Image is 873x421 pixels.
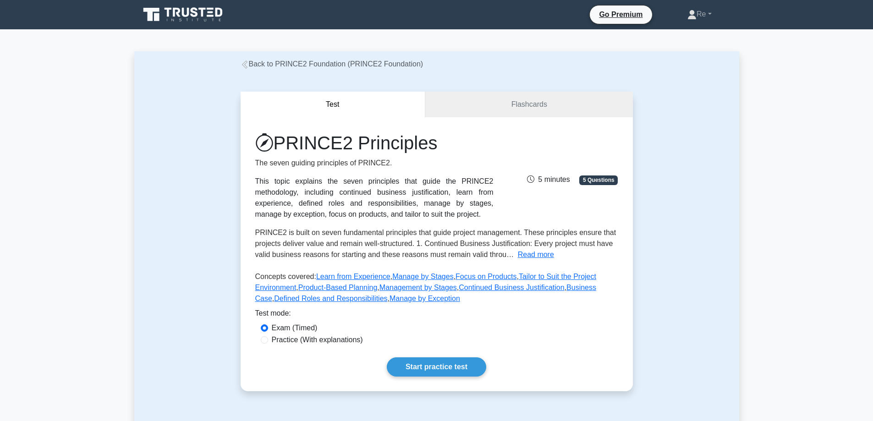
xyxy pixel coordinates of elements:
span: 5 minutes [527,175,570,183]
button: Read more [518,249,554,260]
a: Defined Roles and Responsibilities [274,295,387,302]
div: Test mode: [255,308,618,323]
a: Manage by Exception [390,295,460,302]
a: Product-Based Planning [298,284,378,291]
a: Learn from Experience [316,273,390,280]
h1: PRINCE2 Principles [255,132,494,154]
a: Focus on Products [456,273,516,280]
a: Start practice test [387,357,486,377]
label: Exam (Timed) [272,323,318,334]
a: Management by Stages [379,284,457,291]
a: Flashcards [425,92,632,118]
label: Practice (With explanations) [272,334,363,345]
a: Go Premium [593,9,648,20]
span: PRINCE2 is built on seven fundamental principles that guide project management. These principles ... [255,229,616,258]
a: Continued Business Justification [459,284,564,291]
p: Concepts covered: , , , , , , , , , [255,271,618,308]
p: The seven guiding principles of PRINCE2. [255,158,494,169]
div: This topic explains the seven principles that guide the PRINCE2 methodology, including continued ... [255,176,494,220]
a: Manage by Stages [392,273,453,280]
span: 5 Questions [579,175,618,185]
a: Back to PRINCE2 Foundation (PRINCE2 Foundation) [241,60,423,68]
a: Re [665,5,734,23]
a: Tailor to Suit the Project Environment [255,273,596,291]
button: Test [241,92,426,118]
